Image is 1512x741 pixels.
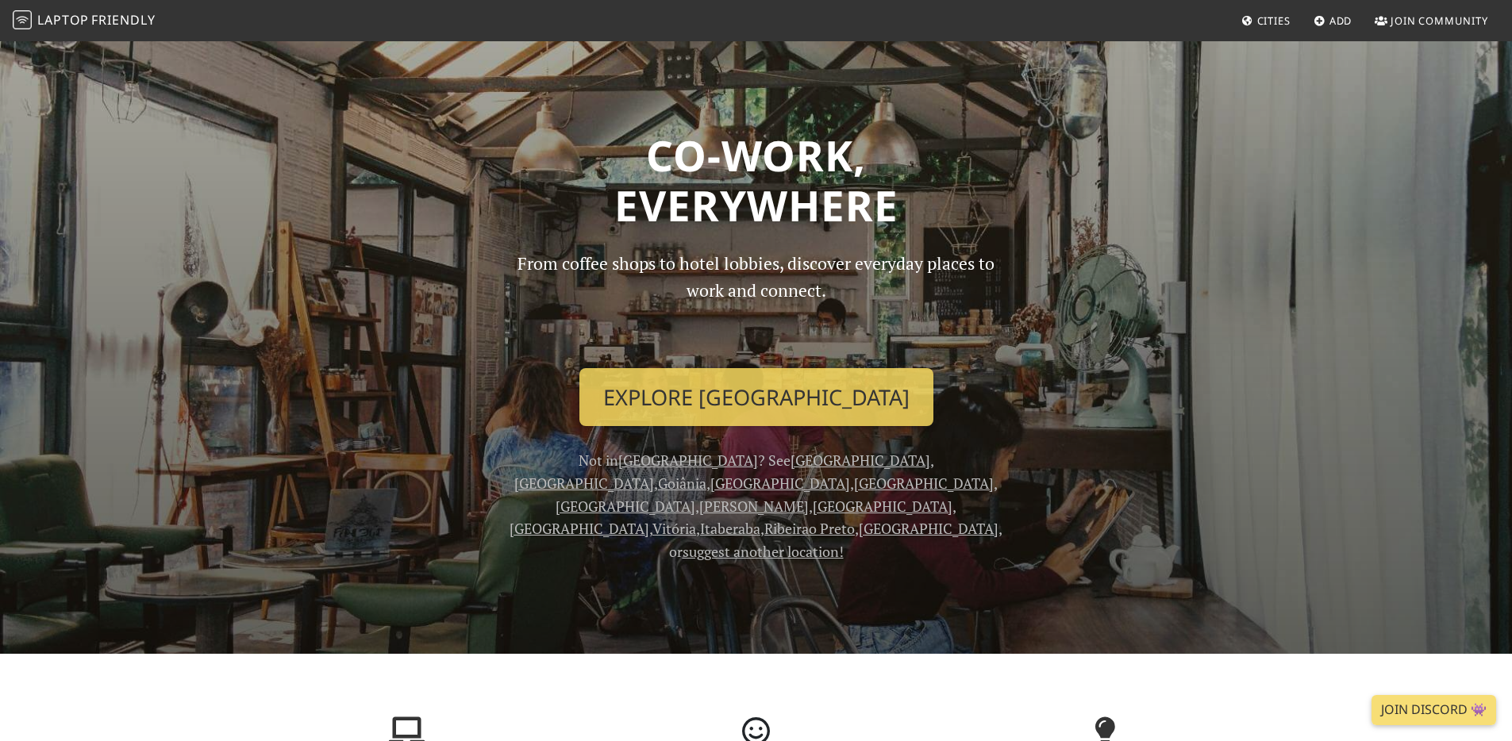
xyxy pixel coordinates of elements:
[1257,13,1291,28] span: Cities
[683,542,844,561] a: suggest another location!
[13,10,32,29] img: LaptopFriendly
[1329,13,1352,28] span: Add
[13,7,156,35] a: LaptopFriendly LaptopFriendly
[618,451,758,470] a: [GEOGRAPHIC_DATA]
[710,474,850,493] a: [GEOGRAPHIC_DATA]
[242,130,1271,231] h1: Co-work, Everywhere
[579,368,933,427] a: Explore [GEOGRAPHIC_DATA]
[1391,13,1488,28] span: Join Community
[859,519,998,538] a: [GEOGRAPHIC_DATA]
[699,497,809,516] a: [PERSON_NAME]
[791,451,930,470] a: [GEOGRAPHIC_DATA]
[1235,6,1297,35] a: Cities
[504,250,1009,355] p: From coffee shops to hotel lobbies, discover everyday places to work and connect.
[510,519,649,538] a: [GEOGRAPHIC_DATA]
[1307,6,1359,35] a: Add
[1372,695,1496,725] a: Join Discord 👾
[764,519,855,538] a: Ribeirao Preto
[1368,6,1495,35] a: Join Community
[91,11,155,29] span: Friendly
[510,451,1002,561] span: Not in ? See , , , , , , , , , , , , , or
[700,519,760,538] a: Itaberaba
[556,497,695,516] a: [GEOGRAPHIC_DATA]
[514,474,654,493] a: [GEOGRAPHIC_DATA]
[813,497,952,516] a: [GEOGRAPHIC_DATA]
[854,474,994,493] a: [GEOGRAPHIC_DATA]
[652,519,696,538] a: Vitória
[658,474,706,493] a: Goiânia
[37,11,89,29] span: Laptop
